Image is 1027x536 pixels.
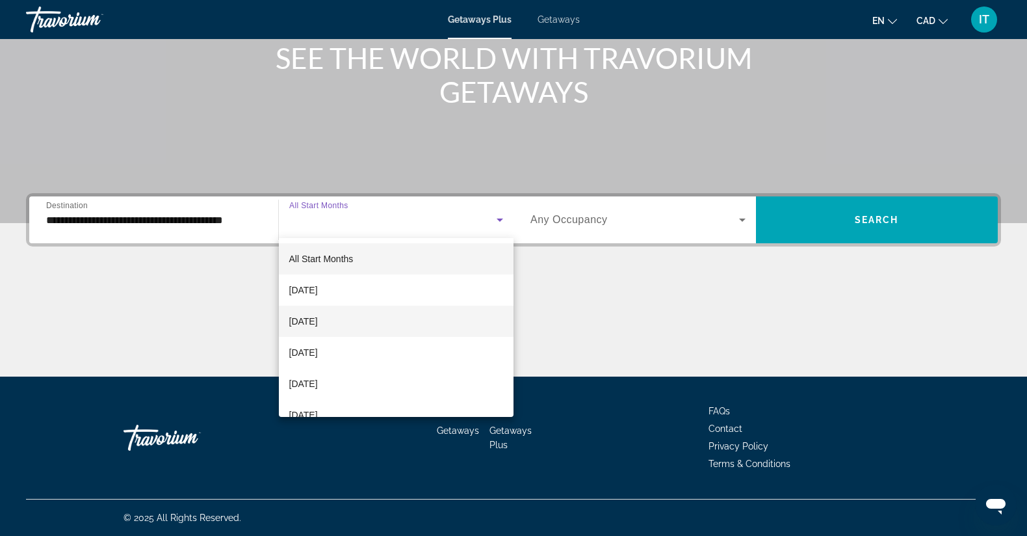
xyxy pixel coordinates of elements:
iframe: Button to launch messaging window [975,484,1017,526]
span: [DATE] [289,314,318,329]
span: All Start Months [289,254,354,264]
span: [DATE] [289,407,318,423]
span: [DATE] [289,345,318,360]
span: [DATE] [289,376,318,392]
span: [DATE] [289,282,318,298]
